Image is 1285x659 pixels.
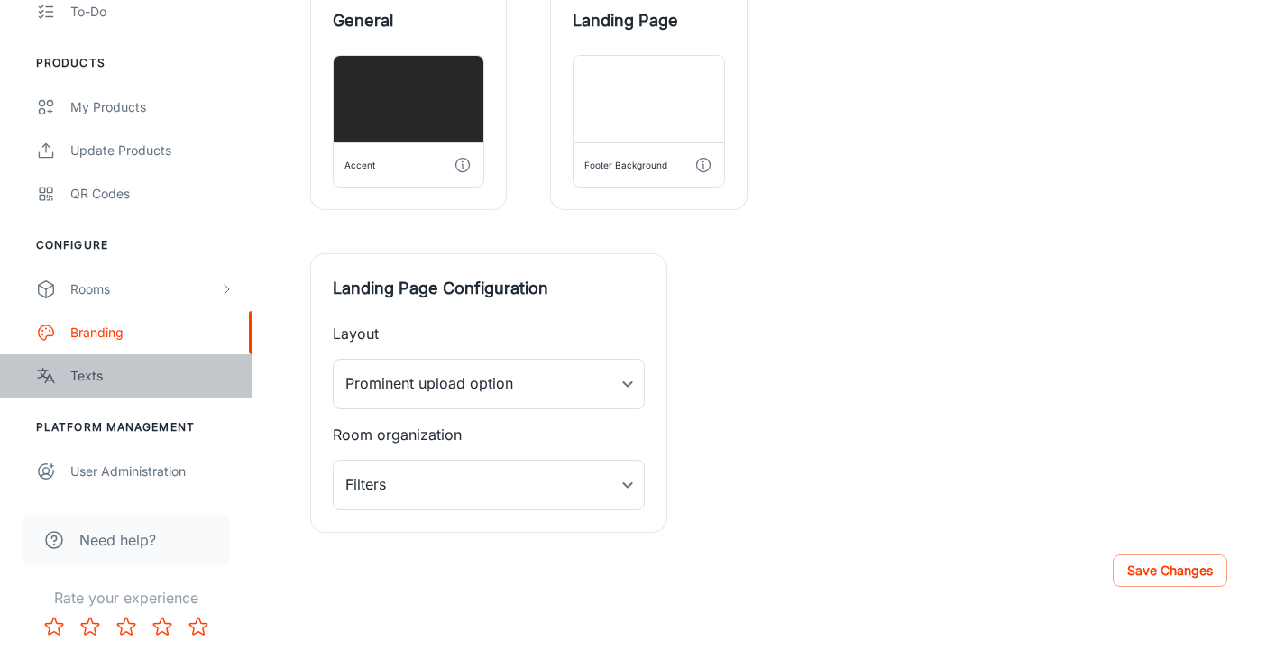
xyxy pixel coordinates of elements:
[333,323,645,344] p: Layout
[70,2,234,22] div: To-do
[333,8,484,33] span: General
[333,359,645,409] div: Prominent upload option
[1113,554,1227,587] button: Save Changes
[333,460,645,510] div: Filters
[79,529,156,551] span: Need help?
[144,609,180,645] button: Rate 4 star
[70,279,219,299] div: Rooms
[70,141,234,160] div: Update Products
[36,609,72,645] button: Rate 1 star
[70,97,234,117] div: My Products
[70,462,234,481] div: User Administration
[70,323,234,343] div: Branding
[14,587,237,609] p: Rate your experience
[573,8,724,33] span: Landing Page
[344,156,375,174] div: Accent
[70,366,234,386] div: Texts
[70,184,234,204] div: QR Codes
[333,424,645,445] p: Room organization
[108,609,144,645] button: Rate 3 star
[333,276,645,301] span: Landing Page Configuration
[180,609,216,645] button: Rate 5 star
[584,156,667,174] div: Footer Background
[72,609,108,645] button: Rate 2 star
